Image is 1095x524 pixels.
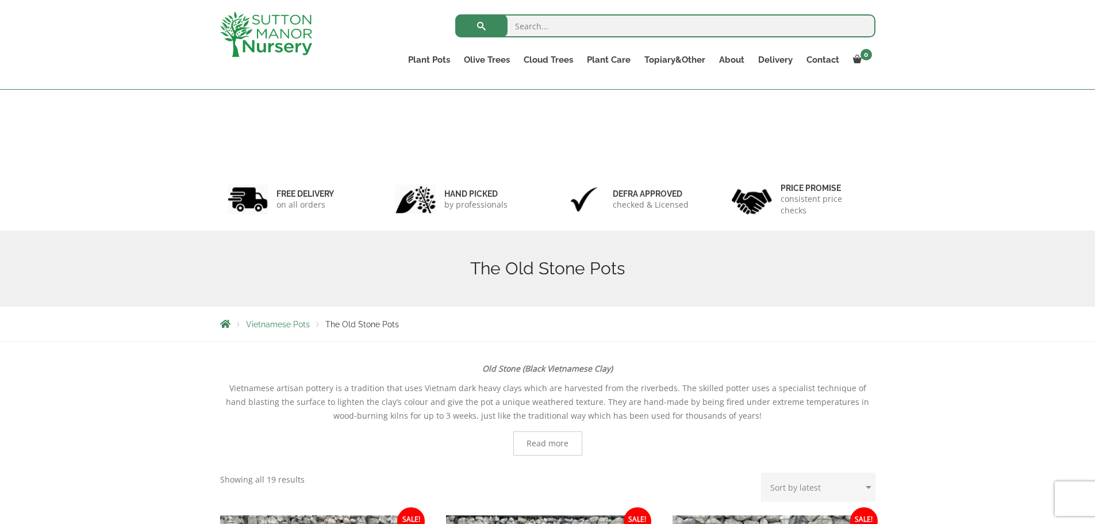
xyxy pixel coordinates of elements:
a: Delivery [751,52,800,68]
select: Shop order [761,473,875,502]
nav: Breadcrumbs [220,319,875,328]
a: Plant Pots [401,52,457,68]
a: Topiary&Other [637,52,712,68]
p: consistent price checks [781,193,868,216]
p: on all orders [276,199,334,211]
span: 0 [860,49,872,60]
h6: FREE DELIVERY [276,189,334,199]
img: 1.jpg [228,185,268,214]
p: Showing all 19 results [220,473,305,487]
a: Contact [800,52,846,68]
img: 4.jpg [732,182,772,217]
a: 0 [846,52,875,68]
a: Plant Care [580,52,637,68]
h6: hand picked [444,189,508,199]
h6: Price promise [781,183,868,193]
p: checked & Licensed [613,199,689,211]
h6: Defra approved [613,189,689,199]
span: Read more [527,439,568,447]
a: Olive Trees [457,52,517,68]
p: Vietnamese artisan pottery is a tradition that uses Vietnam dark heavy clays which are harvested ... [220,381,875,423]
strong: Old Stone (Black Vietnamese Clay) [482,363,613,374]
h1: The Old Stone Pots [220,258,875,279]
img: logo [220,12,312,57]
a: Cloud Trees [517,52,580,68]
p: by professionals [444,199,508,211]
input: Search... [455,14,875,37]
a: About [712,52,751,68]
img: 3.jpg [564,185,604,214]
span: The Old Stone Pots [325,320,399,329]
a: Vietnamese Pots [246,320,310,329]
img: 2.jpg [395,185,436,214]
